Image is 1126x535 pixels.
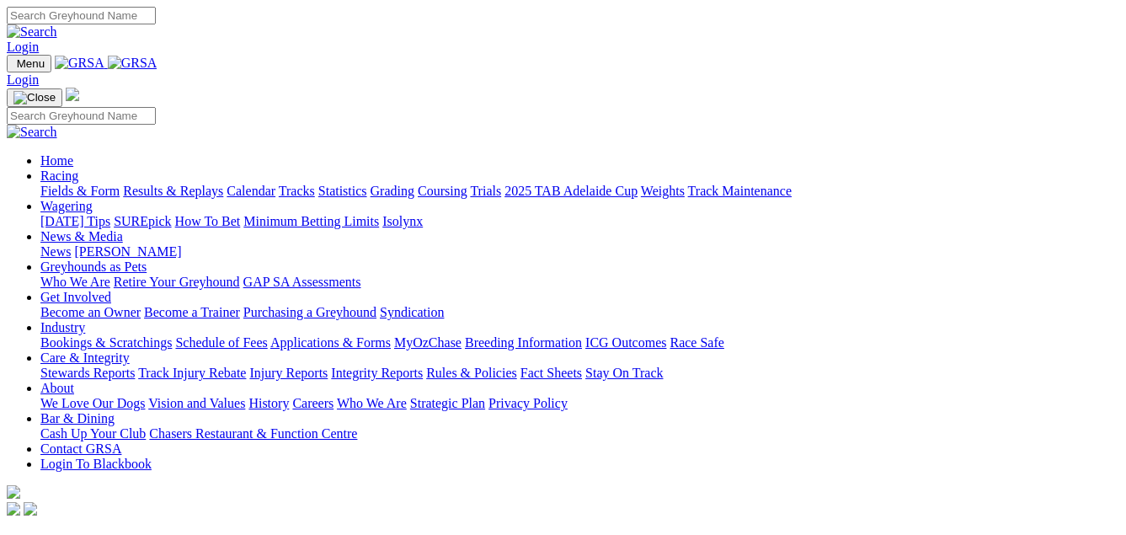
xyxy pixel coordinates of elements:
[40,199,93,213] a: Wagering
[331,366,423,380] a: Integrity Reports
[394,335,462,350] a: MyOzChase
[585,366,663,380] a: Stay On Track
[380,305,444,319] a: Syndication
[40,441,121,456] a: Contact GRSA
[292,396,334,410] a: Careers
[470,184,501,198] a: Trials
[371,184,414,198] a: Grading
[418,184,467,198] a: Coursing
[7,88,62,107] button: Toggle navigation
[585,335,666,350] a: ICG Outcomes
[40,335,1119,350] div: Industry
[40,366,1119,381] div: Care & Integrity
[123,184,223,198] a: Results & Replays
[520,366,582,380] a: Fact Sheets
[465,335,582,350] a: Breeding Information
[40,381,74,395] a: About
[114,214,171,228] a: SUREpick
[40,214,1119,229] div: Wagering
[318,184,367,198] a: Statistics
[7,72,39,87] a: Login
[40,275,1119,290] div: Greyhounds as Pets
[227,184,275,198] a: Calendar
[40,411,115,425] a: Bar & Dining
[55,56,104,71] img: GRSA
[243,275,361,289] a: GAP SA Assessments
[40,350,130,365] a: Care & Integrity
[40,305,141,319] a: Become an Owner
[40,305,1119,320] div: Get Involved
[504,184,638,198] a: 2025 TAB Adelaide Cup
[40,457,152,471] a: Login To Blackbook
[175,214,241,228] a: How To Bet
[243,305,376,319] a: Purchasing a Greyhound
[40,184,120,198] a: Fields & Form
[243,214,379,228] a: Minimum Betting Limits
[40,184,1119,199] div: Racing
[382,214,423,228] a: Isolynx
[40,320,85,334] a: Industry
[40,396,1119,411] div: About
[149,426,357,441] a: Chasers Restaurant & Function Centre
[426,366,517,380] a: Rules & Policies
[40,244,1119,259] div: News & Media
[7,55,51,72] button: Toggle navigation
[279,184,315,198] a: Tracks
[7,7,156,24] input: Search
[144,305,240,319] a: Become a Trainer
[40,396,145,410] a: We Love Our Dogs
[337,396,407,410] a: Who We Are
[138,366,246,380] a: Track Injury Rebate
[641,184,685,198] a: Weights
[7,125,57,140] img: Search
[40,335,172,350] a: Bookings & Scratchings
[66,88,79,101] img: logo-grsa-white.png
[670,335,723,350] a: Race Safe
[74,244,181,259] a: [PERSON_NAME]
[40,169,78,183] a: Racing
[40,366,135,380] a: Stewards Reports
[410,396,485,410] a: Strategic Plan
[40,229,123,243] a: News & Media
[175,335,267,350] a: Schedule of Fees
[40,290,111,304] a: Get Involved
[40,244,71,259] a: News
[17,57,45,70] span: Menu
[688,184,792,198] a: Track Maintenance
[7,107,156,125] input: Search
[40,426,1119,441] div: Bar & Dining
[40,275,110,289] a: Who We Are
[248,396,289,410] a: History
[24,502,37,516] img: twitter.svg
[114,275,240,289] a: Retire Your Greyhound
[270,335,391,350] a: Applications & Forms
[7,502,20,516] img: facebook.svg
[108,56,157,71] img: GRSA
[7,40,39,54] a: Login
[7,485,20,499] img: logo-grsa-white.png
[40,426,146,441] a: Cash Up Your Club
[7,24,57,40] img: Search
[488,396,568,410] a: Privacy Policy
[249,366,328,380] a: Injury Reports
[40,153,73,168] a: Home
[13,91,56,104] img: Close
[40,214,110,228] a: [DATE] Tips
[148,396,245,410] a: Vision and Values
[40,259,147,274] a: Greyhounds as Pets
